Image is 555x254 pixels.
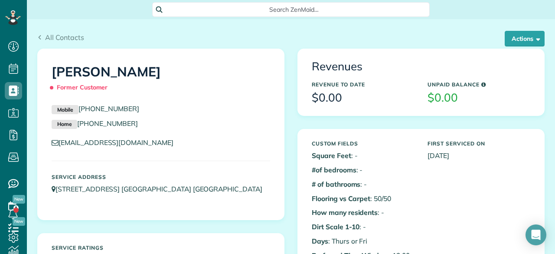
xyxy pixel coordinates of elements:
a: [EMAIL_ADDRESS][DOMAIN_NAME] [52,138,182,147]
b: # of bathrooms [312,180,360,188]
button: Actions [505,31,545,46]
p: : - [312,222,415,232]
a: Mobile[PHONE_NUMBER] [52,104,139,113]
b: Square Feet [312,151,351,160]
h5: Custom Fields [312,141,415,146]
div: Open Intercom Messenger [526,224,546,245]
p: [DATE] [428,151,530,161]
b: Dirt Scale 1-10 [312,222,359,231]
p: : - [312,165,415,175]
a: Home[PHONE_NUMBER] [52,119,138,128]
small: Mobile [52,105,78,115]
p: : - [312,151,415,161]
a: [STREET_ADDRESS] [GEOGRAPHIC_DATA] [GEOGRAPHIC_DATA] [52,185,262,203]
span: All Contacts [45,33,84,42]
span: Former Customer [52,80,111,95]
b: How many residents [312,208,378,217]
h3: $0.00 [312,92,415,104]
h3: $0.00 [428,92,530,104]
h3: Revenues [312,60,530,73]
b: #of bedrooms [312,165,356,174]
h1: [PERSON_NAME] [52,65,270,95]
h5: Service Address [52,174,270,180]
p: : - [312,208,415,218]
h5: Unpaid Balance [428,82,530,87]
p: : 50/50 [312,194,415,204]
span: New [13,195,25,204]
b: Days [312,237,328,245]
a: All Contacts [37,32,84,43]
b: Flooring vs Carpet [312,194,370,203]
small: Home [52,120,77,129]
h5: Service ratings [52,245,270,251]
h5: Revenue to Date [312,82,415,87]
p: : - [312,179,415,189]
p: : Thurs or Fri [312,236,415,246]
h5: First Serviced On [428,141,530,146]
